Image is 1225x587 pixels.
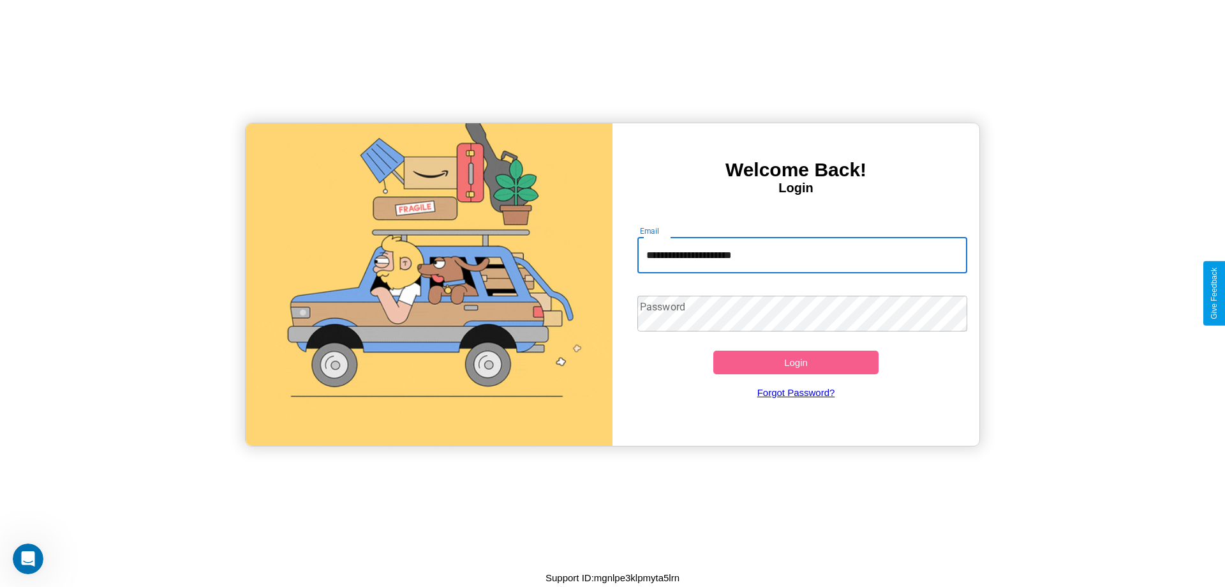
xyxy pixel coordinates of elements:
button: Login [713,351,879,374]
p: Support ID: mgnlpe3klpmyta5lrn [546,569,679,586]
label: Email [640,225,660,236]
img: gif [246,123,612,446]
h4: Login [612,181,979,195]
iframe: Intercom live chat [13,544,43,574]
a: Forgot Password? [631,374,961,411]
h3: Welcome Back! [612,159,979,181]
div: Give Feedback [1210,268,1219,319]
